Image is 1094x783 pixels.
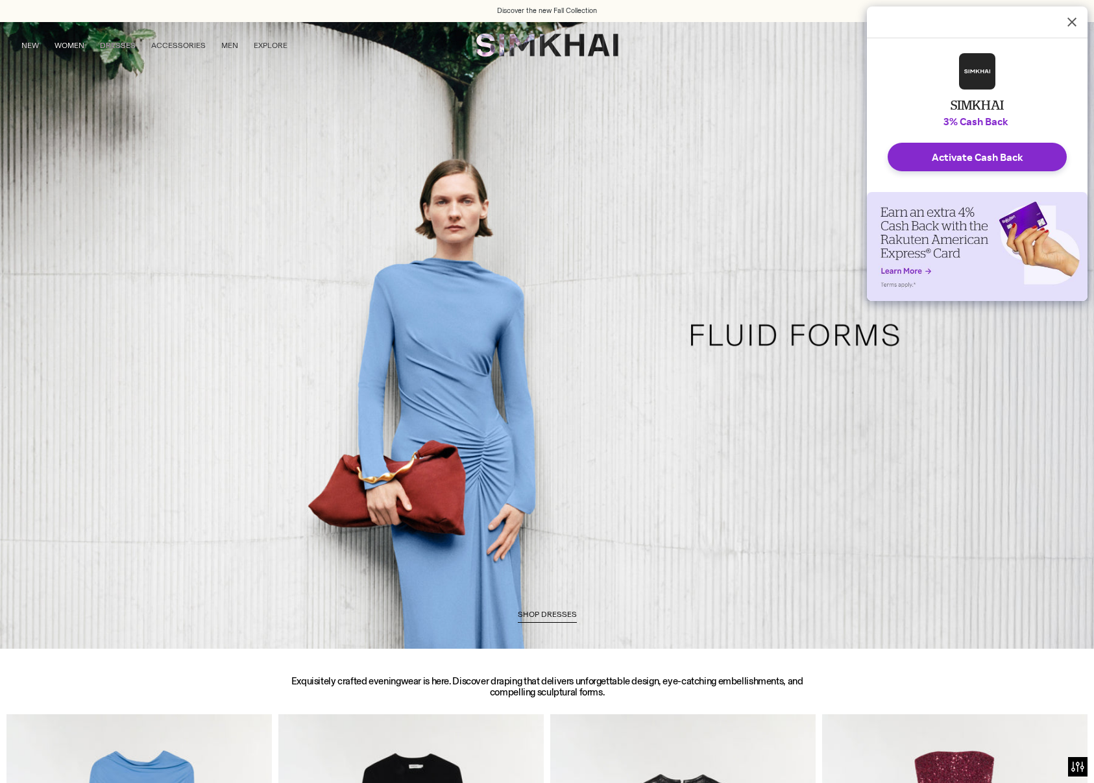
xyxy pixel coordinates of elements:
[151,31,206,60] a: ACCESSORIES
[476,32,618,58] a: SIMKHAI
[221,31,238,60] a: MEN
[271,676,823,697] h3: Exquisitely crafted eveningwear is here. Discover draping that delivers unforgettable design, eye...
[518,610,577,619] span: SHOP DRESSES
[518,610,577,623] a: SHOP DRESSES
[55,31,84,60] a: WOMEN
[100,31,136,60] a: DRESSES
[497,6,597,16] a: Discover the new Fall Collection
[254,31,287,60] a: EXPLORE
[21,31,39,60] a: NEW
